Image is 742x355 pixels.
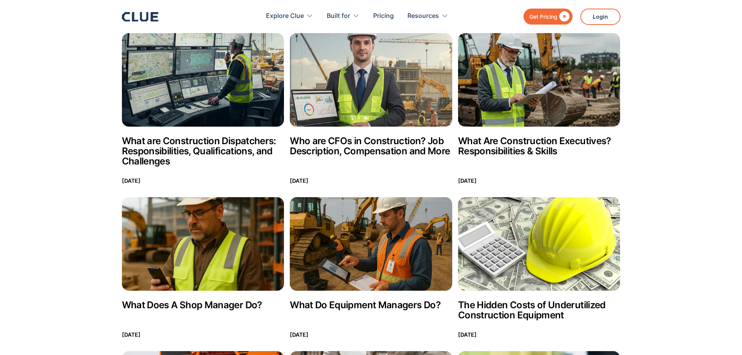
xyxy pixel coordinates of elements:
a: What Do Equipment Managers Do?What Do Equipment Managers Do?[DATE] [290,197,452,339]
img: What Does A Shop Manager Do? [122,197,284,291]
img: What Are Construction Executives? Responsibilities & Skills [458,33,620,127]
img: What Do Equipment Managers Do? [290,197,452,291]
img: Who are CFOs in Construction? Job Description, Compensation and More [290,33,452,127]
h2: The Hidden Costs of Underutilized Construction Equipment [458,300,620,320]
div:  [557,12,569,21]
h2: What Do Equipment Managers Do? [290,300,441,310]
img: What are Construction Dispatchers: Responsibilities, Qualifications, and Challenges [122,33,284,127]
a: Get Pricing [523,9,573,25]
p: [DATE] [458,330,477,339]
div: Built for [327,4,360,28]
a: What Does A Shop Manager Do?What Does A Shop Manager Do?[DATE] [122,197,284,339]
h2: What Are Construction Executives? Responsibilities & Skills [458,136,620,156]
a: Pricing [373,4,394,28]
a: What are Construction Dispatchers: Responsibilities, Qualifications, and ChallengesWhat are Const... [122,33,284,185]
img: The Hidden Costs of Underutilized Construction Equipment [458,197,620,291]
div: Resources [407,4,439,28]
p: [DATE] [122,176,141,185]
div: Built for [327,4,350,28]
a: Login [580,9,620,25]
div: Resources [407,4,448,28]
p: [DATE] [290,330,308,339]
div: Explore Clue [266,4,313,28]
a: The Hidden Costs of Underutilized Construction EquipmentThe Hidden Costs of Underutilized Constru... [458,197,620,339]
a: Who are CFOs in Construction? Job Description, Compensation and MoreWho are CFOs in Construction?... [290,33,452,185]
div: Explore Clue [266,4,304,28]
a: What Are Construction Executives? Responsibilities & SkillsWhat Are Construction Executives? Resp... [458,33,620,185]
h2: Who are CFOs in Construction? Job Description, Compensation and More [290,136,452,156]
p: [DATE] [122,330,141,339]
h2: What Does A Shop Manager Do? [122,300,262,310]
div: Get Pricing [529,12,557,21]
h2: What are Construction Dispatchers: Responsibilities, Qualifications, and Challenges [122,136,284,166]
p: [DATE] [290,176,308,185]
p: [DATE] [458,176,477,185]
